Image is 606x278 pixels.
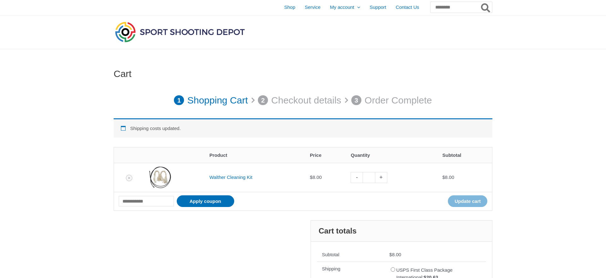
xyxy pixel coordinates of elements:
[209,174,252,180] a: Walther Cleaning Kit
[305,147,346,163] th: Price
[187,92,248,109] p: Shopping Cart
[310,174,312,180] span: $
[443,174,445,180] span: $
[177,195,234,207] button: Apply coupon
[258,95,268,105] span: 2
[438,147,492,163] th: Subtotal
[311,221,492,242] h2: Cart totals
[375,172,387,183] a: +
[448,195,487,207] button: Update cart
[443,174,454,180] bdi: 8.00
[258,92,341,109] a: 2 Checkout details
[346,147,437,163] th: Quantity
[149,166,171,188] img: Walther Cleaning Kit
[205,147,305,163] th: Product
[317,248,385,262] th: Subtotal
[174,95,184,105] span: 1
[114,68,492,80] h1: Cart
[174,92,248,109] a: 1 Shopping Cart
[389,252,401,257] bdi: 8.00
[310,174,322,180] bdi: 8.00
[389,252,392,257] span: $
[351,172,363,183] a: -
[480,2,492,13] button: Search
[271,92,341,109] p: Checkout details
[363,172,375,183] input: Product quantity
[114,20,246,44] img: Sport Shooting Depot
[126,175,132,181] a: Remove Walther Cleaning Kit from cart
[114,118,492,138] div: Shipping costs updated.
